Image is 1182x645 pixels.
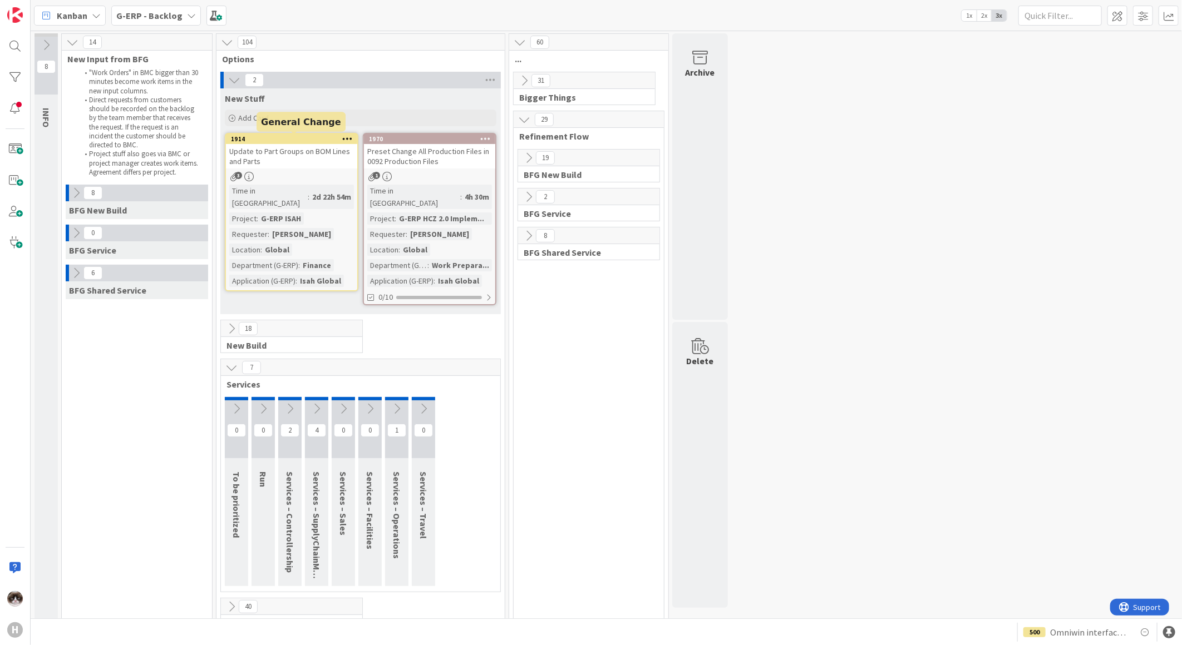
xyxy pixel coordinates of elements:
span: Services – Sales [338,472,349,535]
div: Time in [GEOGRAPHIC_DATA] [229,185,308,209]
span: 0 [414,424,433,437]
span: : [298,259,300,271]
div: Work Prepara... [429,259,492,271]
span: 3 [235,172,242,179]
div: Preset Change All Production Files in 0092 Production Files [364,144,495,168]
span: Services [226,379,486,390]
span: 2 [245,73,264,87]
span: : [395,212,396,225]
span: 0 [254,424,273,437]
span: 6 [83,266,102,280]
div: G-ERP HCZ 2.0 Implem... [396,212,487,225]
span: BFG Service [69,245,116,256]
div: Global [400,244,430,256]
span: 2 [536,190,555,204]
span: 29 [535,113,554,126]
div: 500 [1023,627,1046,637]
img: Visit kanbanzone.com [7,7,23,23]
span: : [257,212,258,225]
span: New Input from BFG [67,53,198,64]
div: 1970Preset Change All Production Files in 0092 Production Files [364,134,495,168]
span: 0 [334,424,353,437]
span: : [398,244,400,256]
div: Archive [686,66,715,79]
div: Project [367,212,395,225]
span: BFG New Build [69,205,127,216]
span: 19 [536,151,555,165]
div: 1914 [231,135,357,143]
span: : [308,191,309,203]
div: Department (G-ERP) [229,259,298,271]
span: 8 [83,186,102,200]
li: Direct requests from customers should be recorded on the backlog by the team member that receives... [78,96,199,150]
div: [PERSON_NAME] [407,228,472,240]
div: 1970 [369,135,495,143]
h5: General Change [261,116,341,127]
img: Kv [7,591,23,607]
span: Kanban [57,9,87,22]
div: Isah Global [435,275,482,287]
span: 2 [280,424,299,437]
div: 4h 30m [462,191,492,203]
span: 60 [530,36,549,49]
span: Shared services [226,618,348,629]
div: Requester [229,228,268,240]
span: : [406,228,407,240]
span: ... [515,53,654,64]
span: BFG Shared Service [69,285,146,296]
span: Refinement Flow [519,131,650,142]
a: 1970Preset Change All Production Files in 0092 Production FilesTime in [GEOGRAPHIC_DATA]:4h 30mPr... [363,133,496,305]
span: 8 [536,229,555,242]
span: Services – Facilities [365,472,376,549]
span: BFG Shared Service [524,247,646,258]
div: Requester [367,228,406,240]
div: Department (G-ERP) [367,259,427,271]
span: : [460,191,462,203]
span: New Build [226,340,348,351]
div: G-ERP ISAH [258,212,304,225]
span: Services – Controllership [284,472,295,573]
b: G-ERP - Backlog [116,10,183,21]
span: Support [23,2,51,15]
span: 4 [307,424,326,437]
span: 8 [37,60,56,73]
span: 7 [242,361,261,374]
div: Application (G-ERP) [229,275,295,287]
span: To be prioritized [231,472,242,538]
div: [PERSON_NAME] [269,228,334,240]
div: 1970 [364,134,495,144]
span: : [434,275,435,287]
div: Application (G-ERP) [367,275,434,287]
span: 2x [977,10,992,21]
span: Services – Travel [418,472,429,539]
div: 1914Update to Part Groups on BOM Lines and Parts [226,134,357,168]
div: Time in [GEOGRAPHIC_DATA] [367,185,460,209]
a: 1914Update to Part Groups on BOM Lines and PartsTime in [GEOGRAPHIC_DATA]:2d 22h 54mProject:G-ERP... [225,133,358,291]
span: Run [258,472,269,487]
span: New Stuff [225,93,265,104]
span: 3x [992,10,1007,21]
span: Add Card... [238,113,274,123]
div: Project [229,212,257,225]
div: Finance [300,259,334,271]
span: : [260,244,262,256]
span: : [268,228,269,240]
span: 104 [238,36,257,49]
span: 1x [962,10,977,21]
span: BFG New Build [524,169,646,180]
span: Services – Operations [391,472,402,559]
span: 0 [227,424,246,437]
span: 40 [239,600,258,613]
div: Delete [687,354,714,368]
span: 1 [387,424,406,437]
span: 1 [373,172,380,179]
span: BFG Service [524,208,646,219]
li: "Work Orders" in BMC bigger than 30 minutes become work items in the new input columns. [78,68,199,96]
span: INFO [41,108,52,127]
div: Global [262,244,292,256]
span: 0/10 [378,291,393,303]
input: Quick Filter... [1018,6,1102,26]
span: 0 [361,424,380,437]
div: Update to Part Groups on BOM Lines and Parts [226,144,357,168]
li: Project stuff also goes via BMC or project manager creates work items. Agreement differs per proj... [78,150,199,177]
